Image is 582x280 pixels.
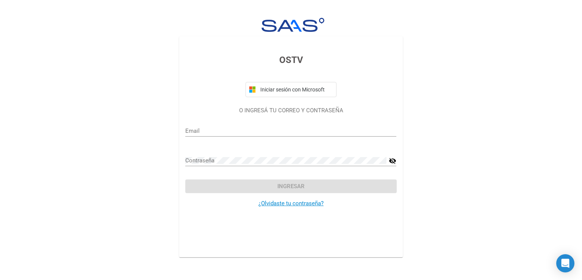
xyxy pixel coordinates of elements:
[185,179,396,193] button: Ingresar
[258,200,324,207] a: ¿Olvidaste tu contraseña?
[277,183,305,190] span: Ingresar
[185,53,396,67] h3: OSTV
[259,87,333,93] span: Iniciar sesión con Microsoft
[556,254,574,272] div: Open Intercom Messenger
[389,156,396,165] mat-icon: visibility_off
[246,82,336,97] button: Iniciar sesión con Microsoft
[185,106,396,115] p: O INGRESÁ TU CORREO Y CONTRASEÑA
